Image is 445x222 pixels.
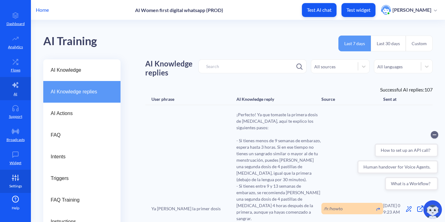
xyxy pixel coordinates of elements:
div: AI Knowledge reply [236,96,274,102]
div: User phrase [151,96,174,102]
a: FAQ [43,124,121,146]
div: [DATE] 09:23 AM [383,202,403,215]
img: user photo [381,5,391,15]
div: AI Training [43,32,97,50]
button: Last 7 days [338,36,371,51]
a: AI Knowledge replies [43,81,121,103]
p: AI [14,91,17,97]
button: Human handover for Voice Agents. [2,33,83,46]
span: AI Actions [51,110,108,117]
span: Triggers [51,175,108,182]
a: Intents [43,146,121,168]
p: Broadcasts [6,137,25,143]
p: Widget [10,160,21,166]
button: Test widget [341,3,375,17]
button: Last 30 days [371,36,406,51]
p: Flows [11,67,20,73]
p: Home [36,6,49,14]
a: AI Knowledge [43,59,121,81]
p: Analytics [8,44,23,50]
input: Search [198,59,307,73]
div: All sources [314,63,336,70]
span: FAQ Training [51,196,108,204]
button: Custom [406,36,433,51]
span: Intents [51,153,108,160]
button: What is a Workflow? [30,49,83,63]
div: Source [321,96,335,102]
a: Triggers [43,168,121,189]
h1: AI Knowledge replies [145,59,198,77]
div: Sent at [383,96,396,102]
a: AI Actions [43,103,121,124]
p: Settings [9,183,22,189]
button: How to set up an API call? [19,16,83,30]
p: Support [9,114,22,119]
button: user photo[PERSON_NAME] [378,4,440,15]
span: AI Knowledge [51,66,108,74]
span: AI Knowledge replies [51,88,108,96]
p: AI Women first digital whatsapp (PROD) [135,7,223,13]
button: Test AI chat [302,3,337,17]
p: Test AI chat [307,7,332,13]
p: Test widget [346,7,371,13]
span: Ya [PERSON_NAME] la primer dosis [151,205,221,212]
p: [PERSON_NAME] [392,6,431,13]
div: Successful AI replies: 107 [145,86,433,93]
a: FAQ Training [43,189,121,211]
span: FAQ [51,131,108,139]
span: /fr/howto [324,205,343,212]
img: copilot-icon.svg [423,200,442,219]
div: All languages [377,63,403,70]
span: Help [12,205,19,211]
p: Dashboard [6,21,25,27]
div: https://www.howtouseabortionpill.org/fr/howto [321,203,383,214]
button: Collapse conversation starters [76,4,83,11]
